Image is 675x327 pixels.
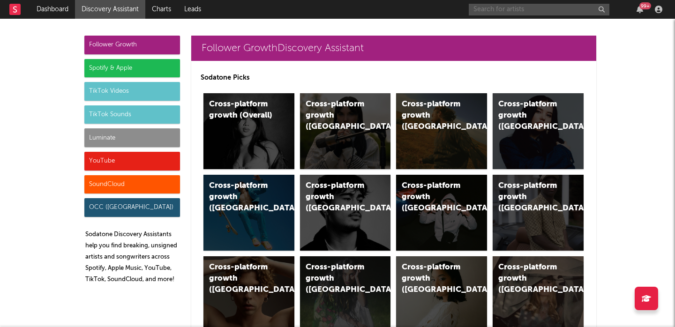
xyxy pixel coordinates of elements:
[85,229,180,285] p: Sodatone Discovery Assistants help you find breaking, unsigned artists and songwriters across Spo...
[84,59,180,78] div: Spotify & Apple
[84,175,180,194] div: SoundCloud
[306,180,369,214] div: Cross-platform growth ([GEOGRAPHIC_DATA])
[300,93,391,169] a: Cross-platform growth ([GEOGRAPHIC_DATA])
[191,36,596,61] a: Follower GrowthDiscovery Assistant
[402,262,465,296] div: Cross-platform growth ([GEOGRAPHIC_DATA])
[493,93,584,169] a: Cross-platform growth ([GEOGRAPHIC_DATA])
[84,128,180,147] div: Luminate
[493,175,584,251] a: Cross-platform growth ([GEOGRAPHIC_DATA])
[84,82,180,101] div: TikTok Videos
[84,152,180,171] div: YouTube
[498,99,562,133] div: Cross-platform growth ([GEOGRAPHIC_DATA])
[203,93,294,169] a: Cross-platform growth (Overall)
[306,262,369,296] div: Cross-platform growth ([GEOGRAPHIC_DATA])
[203,175,294,251] a: Cross-platform growth ([GEOGRAPHIC_DATA])
[209,99,273,121] div: Cross-platform growth (Overall)
[402,180,465,214] div: Cross-platform growth ([GEOGRAPHIC_DATA]/GSA)
[396,93,487,169] a: Cross-platform growth ([GEOGRAPHIC_DATA])
[639,2,651,9] div: 99 +
[201,72,587,83] p: Sodatone Picks
[469,4,609,15] input: Search for artists
[84,198,180,217] div: OCC ([GEOGRAPHIC_DATA])
[300,175,391,251] a: Cross-platform growth ([GEOGRAPHIC_DATA])
[498,262,562,296] div: Cross-platform growth ([GEOGRAPHIC_DATA])
[396,175,487,251] a: Cross-platform growth ([GEOGRAPHIC_DATA]/GSA)
[84,105,180,124] div: TikTok Sounds
[306,99,369,133] div: Cross-platform growth ([GEOGRAPHIC_DATA])
[402,99,465,133] div: Cross-platform growth ([GEOGRAPHIC_DATA])
[637,6,643,13] button: 99+
[498,180,562,214] div: Cross-platform growth ([GEOGRAPHIC_DATA])
[209,262,273,296] div: Cross-platform growth ([GEOGRAPHIC_DATA])
[209,180,273,214] div: Cross-platform growth ([GEOGRAPHIC_DATA])
[84,36,180,54] div: Follower Growth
